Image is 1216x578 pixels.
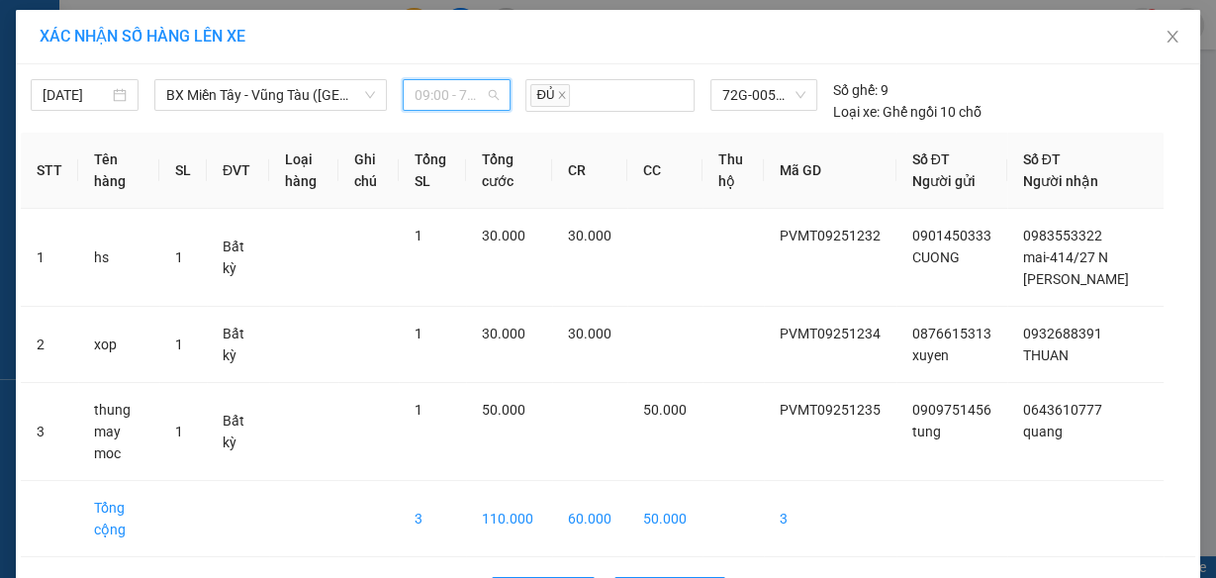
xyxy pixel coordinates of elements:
[415,402,422,418] span: 1
[17,64,155,88] div: tung
[530,84,569,107] span: ĐỦ
[833,79,878,101] span: Số ghế:
[169,64,339,92] div: 0643610777
[207,209,268,307] td: Bất kỳ
[17,17,155,64] div: PV Miền Tây
[466,481,552,557] td: 110.000
[1023,326,1102,341] span: 0932688391
[43,84,109,106] input: 11/09/2025
[780,228,881,243] span: PVMT09251232
[764,481,896,557] td: 3
[269,133,339,209] th: Loại hàng
[466,133,552,209] th: Tổng cước
[78,133,159,209] th: Tên hàng
[415,80,499,110] span: 09:00 - 72G-005.31
[175,424,183,439] span: 1
[912,424,941,439] span: tung
[169,19,217,40] span: Nhận:
[169,41,339,64] div: quang
[159,133,207,209] th: SL
[21,307,78,383] td: 2
[175,249,183,265] span: 1
[557,90,567,100] span: close
[1165,29,1180,45] span: close
[1023,402,1102,418] span: 0643610777
[482,326,525,341] span: 30.000
[780,326,881,341] span: PVMT09251234
[568,228,611,243] span: 30.000
[21,209,78,307] td: 1
[552,481,627,557] td: 60.000
[833,79,889,101] div: 9
[1023,424,1063,439] span: quang
[912,151,950,167] span: Số ĐT
[17,88,155,116] div: 0909751456
[643,402,687,418] span: 50.000
[207,383,268,481] td: Bất kỳ
[207,307,268,383] td: Bất kỳ
[1145,10,1200,65] button: Close
[912,402,991,418] span: 0909751456
[764,133,896,209] th: Mã GD
[627,481,702,557] td: 50.000
[482,228,525,243] span: 30.000
[482,402,525,418] span: 50.000
[912,228,991,243] span: 0901450333
[399,481,466,557] td: 3
[722,80,805,110] span: 72G-005.31
[166,133,182,153] span: C :
[78,209,159,307] td: hs
[1023,249,1129,287] span: mai-414/27 N [PERSON_NAME]
[1023,347,1069,363] span: THUAN
[399,133,466,209] th: Tổng SL
[166,128,341,155] div: 50.000
[415,326,422,341] span: 1
[78,383,159,481] td: thung may moc
[175,337,183,352] span: 1
[21,383,78,481] td: 3
[912,249,960,265] span: CUONG
[415,228,422,243] span: 1
[338,133,398,209] th: Ghi chú
[78,481,159,557] td: Tổng cộng
[568,326,611,341] span: 30.000
[552,133,627,209] th: CR
[207,133,268,209] th: ĐVT
[78,307,159,383] td: xop
[833,101,880,123] span: Loại xe:
[1023,151,1061,167] span: Số ĐT
[1023,173,1098,189] span: Người nhận
[166,80,375,110] span: BX Miền Tây - Vũng Tàu (Hàng Hóa)
[780,402,881,418] span: PVMT09251235
[912,173,976,189] span: Người gửi
[627,133,702,209] th: CC
[40,27,245,46] span: XÁC NHẬN SỐ HÀNG LÊN XE
[833,101,982,123] div: Ghế ngồi 10 chỗ
[1023,228,1102,243] span: 0983553322
[364,89,376,101] span: down
[912,326,991,341] span: 0876615313
[169,17,339,41] div: Bình Giã
[702,133,763,209] th: Thu hộ
[17,19,47,40] span: Gửi:
[21,133,78,209] th: STT
[912,347,949,363] span: xuyen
